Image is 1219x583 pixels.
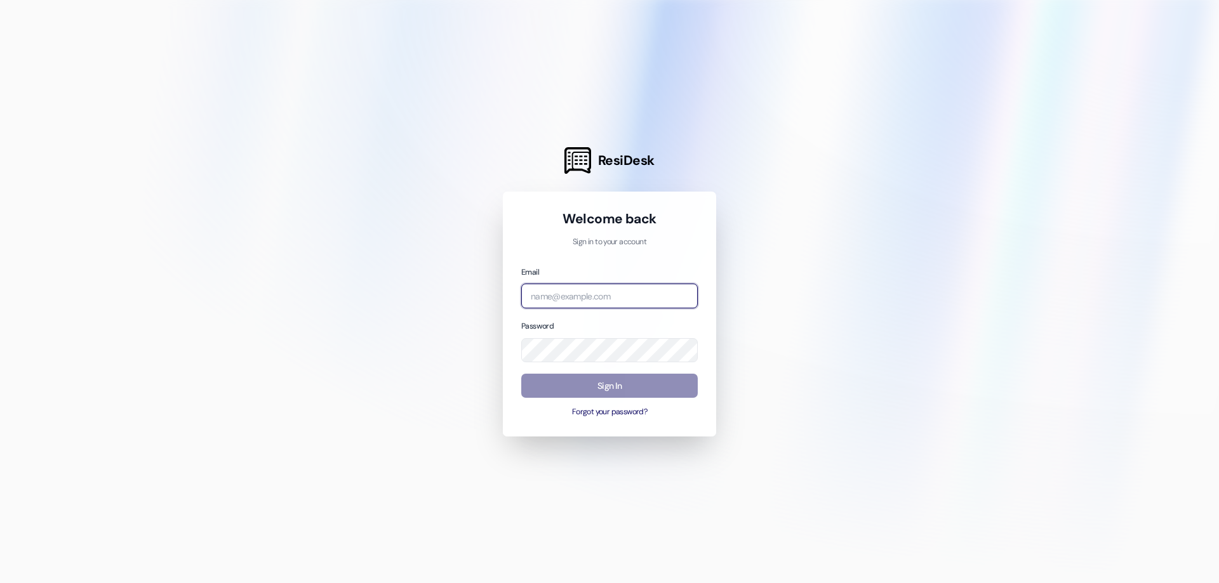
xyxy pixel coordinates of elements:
label: Password [521,321,554,331]
span: ResiDesk [598,152,655,169]
h1: Welcome back [521,210,698,228]
button: Sign In [521,374,698,398]
input: name@example.com [521,284,698,308]
p: Sign in to your account [521,237,698,248]
img: ResiDesk Logo [564,147,591,174]
label: Email [521,267,539,277]
button: Forgot your password? [521,407,698,418]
